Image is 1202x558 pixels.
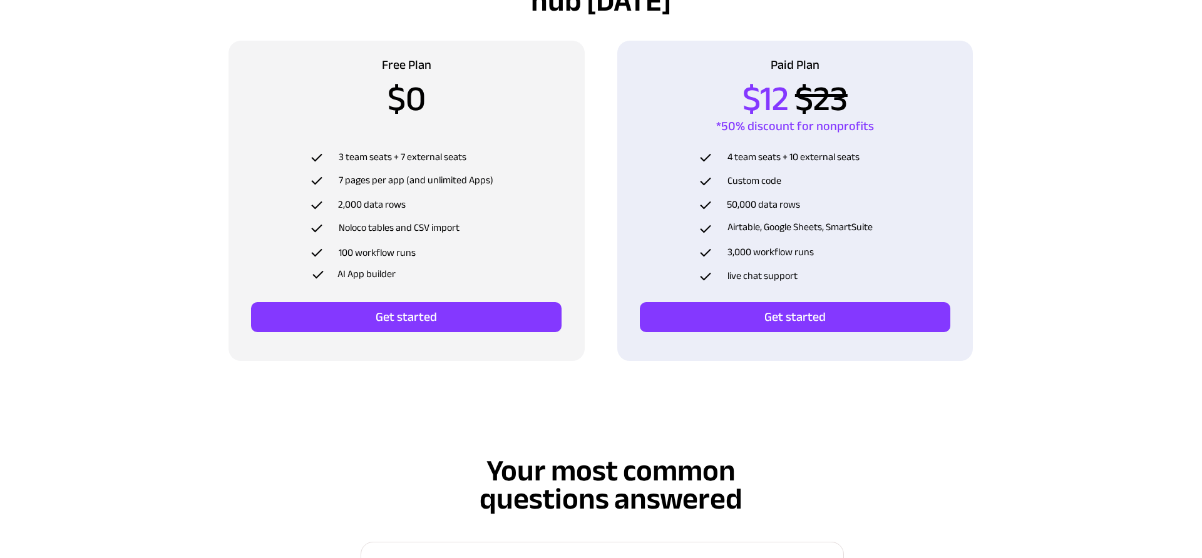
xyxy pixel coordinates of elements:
span: Get started [251,310,562,325]
span: Paid Plan [771,53,819,76]
s: $23 [795,66,848,131]
span: Get started [640,310,950,325]
span: $0 [388,66,426,131]
a: Get started [251,302,562,332]
a: Get started [640,302,950,332]
span: 4 team seats + 10 external seats [727,148,860,166]
span: Your most common questions answered [480,443,742,527]
span: AI App builder [337,265,396,283]
span: Noloco tables and CSV import [339,218,460,237]
span: 100 workflow runs [339,243,416,262]
span: live chat support [727,266,798,285]
span: 7 pages per app (and unlimited Apps) [339,171,493,190]
span: Custom code [727,171,781,190]
span: $12 [742,66,789,131]
span: 3,000 workflow runs [727,243,814,261]
span: Free Plan [382,53,431,76]
span: 2,000 data rows [338,195,406,214]
span: 3 team seats + 7 external seats [339,148,466,166]
span: 50,000 data rows [727,195,800,214]
span: *50% discount for nonprofits [716,114,874,138]
span: Airtable, Google Sheets, SmartSuite [727,218,873,236]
